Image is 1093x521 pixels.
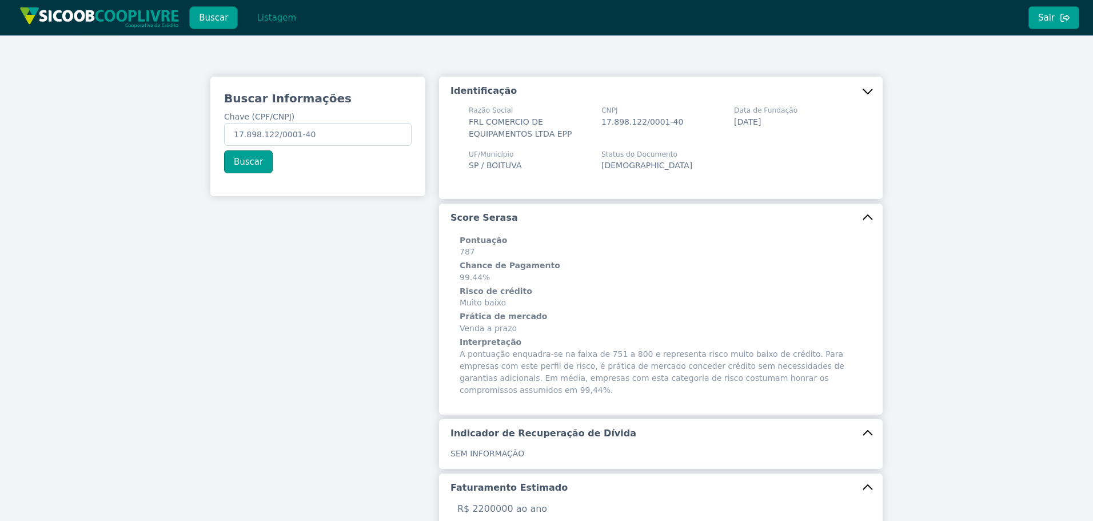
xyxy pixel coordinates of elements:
[460,235,862,246] h6: Pontuação
[450,85,517,97] h5: Identificação
[469,149,522,160] span: UF/Município
[601,117,683,126] span: 17.898.122/0001-40
[224,123,412,146] input: Chave (CPF/CNPJ)
[450,482,568,494] h5: Faturamento Estimado
[469,105,588,116] span: Razão Social
[601,161,692,170] span: [DEMOGRAPHIC_DATA]
[460,260,862,272] h6: Chance de Pagamento
[224,112,294,121] span: Chave (CPF/CNPJ)
[734,117,761,126] span: [DATE]
[460,337,862,348] h6: Interpretação
[460,235,862,258] span: 787
[450,212,518,224] h5: Score Serasa
[469,161,522,170] span: SP / BOITUVA
[734,105,797,116] span: Data de Fundação
[450,449,524,458] span: SEM INFORMAÇÃO
[189,6,238,29] button: Buscar
[469,117,572,138] span: FRL COMERCIO DE EQUIPAMENTOS LTDA EPP
[439,474,883,502] button: Faturamento Estimado
[601,105,683,116] span: CNPJ
[460,337,862,396] span: A pontuação enquadra-se na faixa de 751 a 800 e representa risco muito baixo de crédito. Para emp...
[460,260,862,284] span: 99.44%
[460,286,862,309] span: Muito baixo
[1028,6,1079,29] button: Sair
[247,6,306,29] button: Listagem
[439,204,883,232] button: Score Serasa
[224,90,412,106] h3: Buscar Informações
[224,150,273,173] button: Buscar
[460,311,862,323] h6: Prática de mercado
[439,77,883,105] button: Identificação
[439,419,883,448] button: Indicador de Recuperação de Dívida
[460,311,862,335] span: Venda a prazo
[19,7,179,28] img: img/sicoob_cooplivre.png
[601,149,692,160] span: Status do Documento
[450,427,636,440] h5: Indicador de Recuperação de Dívida
[460,286,862,297] h6: Risco de crédito
[450,502,871,516] p: R$ 2200000 ao ano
